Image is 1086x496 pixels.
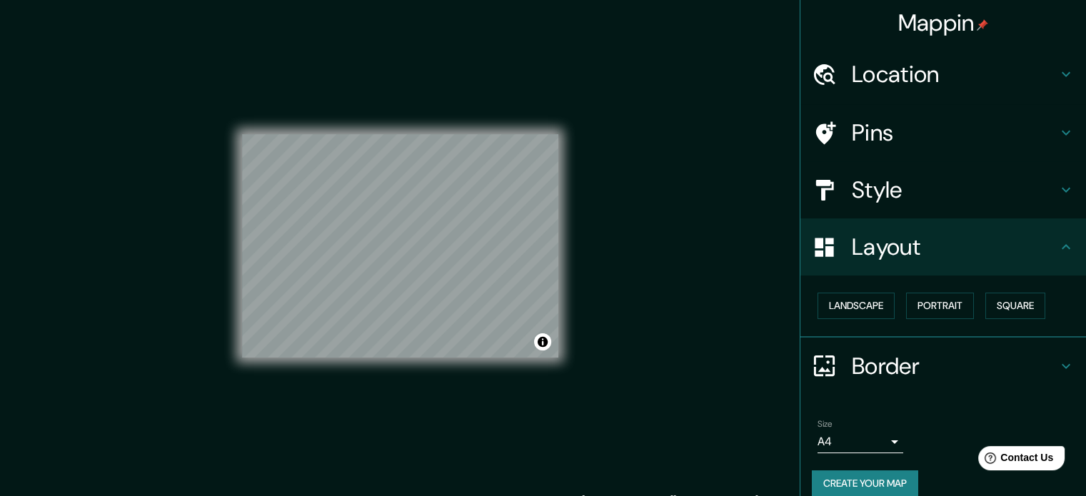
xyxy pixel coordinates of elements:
[800,46,1086,103] div: Location
[800,104,1086,161] div: Pins
[852,233,1057,261] h4: Layout
[818,430,903,453] div: A4
[959,440,1070,480] iframe: Help widget launcher
[534,333,551,350] button: Toggle attribution
[852,118,1057,147] h4: Pins
[985,293,1045,319] button: Square
[977,19,988,31] img: pin-icon.png
[242,134,558,358] canvas: Map
[800,338,1086,395] div: Border
[852,176,1057,204] h4: Style
[898,9,989,37] h4: Mappin
[800,218,1086,275] div: Layout
[818,417,833,430] label: Size
[818,293,895,319] button: Landscape
[852,60,1057,88] h4: Location
[906,293,974,319] button: Portrait
[800,161,1086,218] div: Style
[852,352,1057,380] h4: Border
